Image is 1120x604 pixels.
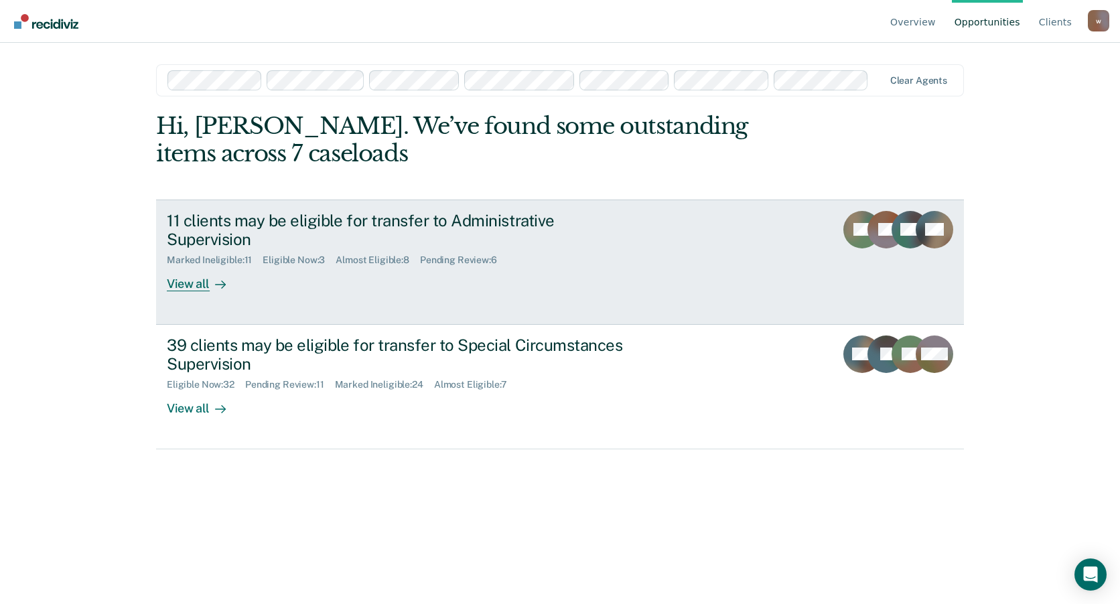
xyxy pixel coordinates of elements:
div: Pending Review : 6 [420,254,508,266]
div: Eligible Now : 3 [263,254,336,266]
div: Marked Ineligible : 24 [335,379,434,390]
div: Pending Review : 11 [245,379,335,390]
div: Hi, [PERSON_NAME]. We’ve found some outstanding items across 7 caseloads [156,112,802,167]
div: Open Intercom Messenger [1074,558,1107,591]
button: Profile dropdown button [1088,10,1109,31]
img: Recidiviz [14,14,78,29]
div: View all [167,390,242,417]
div: Almost Eligible : 8 [336,254,420,266]
a: 11 clients may be eligible for transfer to Administrative SupervisionMarked Ineligible:11Eligible... [156,200,964,325]
div: Clear agents [890,75,947,86]
div: 39 clients may be eligible for transfer to Special Circumstances Supervision [167,335,637,374]
div: w [1088,10,1109,31]
div: View all [167,266,242,292]
a: 39 clients may be eligible for transfer to Special Circumstances SupervisionEligible Now:32Pendin... [156,325,964,449]
div: Marked Ineligible : 11 [167,254,263,266]
div: 11 clients may be eligible for transfer to Administrative Supervision [167,211,637,250]
div: Almost Eligible : 7 [434,379,518,390]
div: Eligible Now : 32 [167,379,245,390]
